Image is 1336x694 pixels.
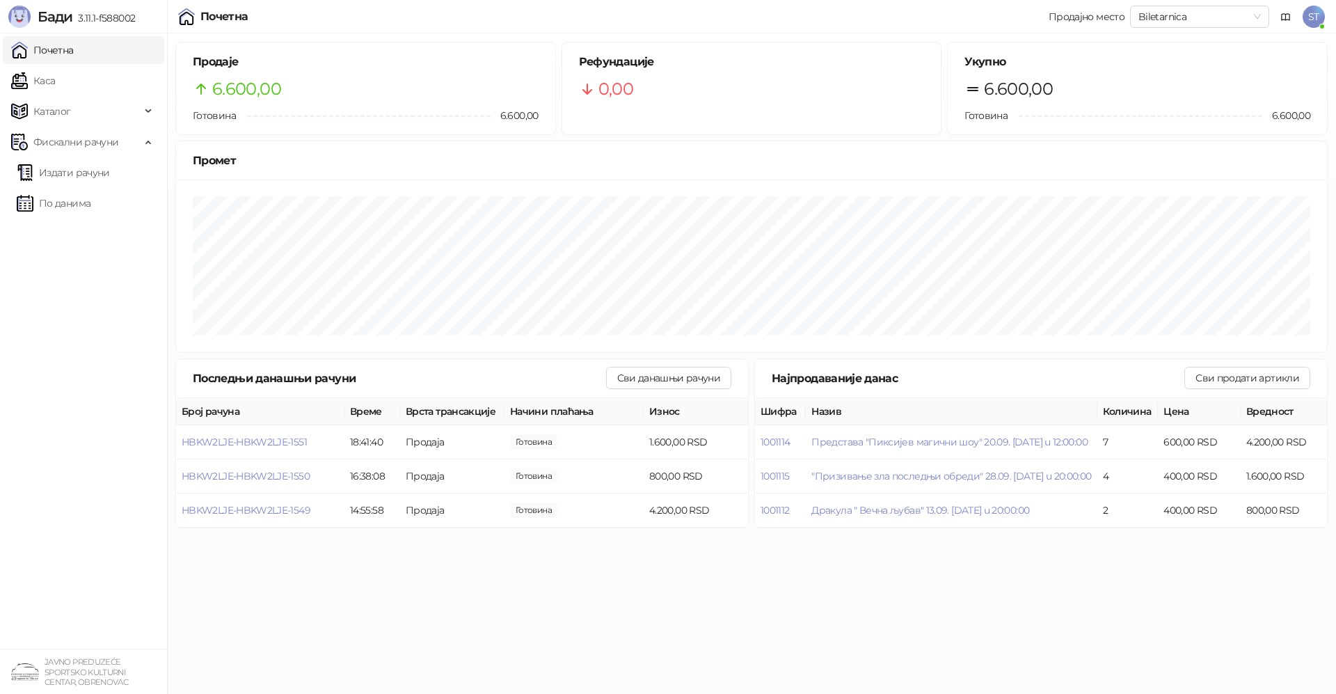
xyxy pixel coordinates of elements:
td: 4 [1097,459,1159,494]
a: Каса [11,67,55,95]
td: 400,00 RSD [1158,459,1241,494]
a: Почетна [11,36,74,64]
img: Logo [8,6,31,28]
span: Бади [38,8,72,25]
td: 4.200,00 RSD [1241,425,1327,459]
a: По данима [17,189,90,217]
td: Продаја [400,459,504,494]
th: Назив [806,398,1097,425]
span: 4.200,00 [510,503,557,518]
button: "Призивање зла последњи обреди" 28.09. [DATE] u 20:00:00 [811,470,1091,482]
span: 800,00 [510,468,557,484]
span: 0,00 [598,76,633,102]
td: 16:38:08 [344,459,400,494]
span: Готовина [964,109,1008,122]
span: 3.11.1-f588002 [72,12,135,24]
td: 800,00 RSD [644,459,748,494]
button: Сви продати артикли [1184,367,1310,389]
th: Број рачуна [176,398,344,425]
div: Последњи данашњи рачуни [193,370,606,387]
td: 400,00 RSD [1158,494,1241,528]
div: Продајно место [1049,12,1124,22]
div: Почетна [200,11,248,22]
small: JAVNO PREDUZEĆE SPORTSKO KULTURNI CENTAR, OBRENOVAC [45,657,128,687]
span: Biletarnica [1138,6,1261,27]
button: HBKW2LJE-HBKW2LJE-1551 [182,436,307,448]
span: 6.600,00 [491,108,539,123]
span: 6.600,00 [212,76,281,102]
th: Врста трансакције [400,398,504,425]
td: 2 [1097,494,1159,528]
button: Дракула " Вечна љубав" 13.09. [DATE] u 20:00:00 [811,504,1029,516]
td: 600,00 RSD [1158,425,1241,459]
td: 14:55:58 [344,494,400,528]
th: Цена [1158,398,1241,425]
div: Најпродаваније данас [772,370,1184,387]
td: Продаја [400,494,504,528]
td: 4.200,00 RSD [644,494,748,528]
button: HBKW2LJE-HBKW2LJE-1549 [182,504,310,516]
span: Фискални рачуни [33,128,118,156]
td: Продаја [400,425,504,459]
button: 1001112 [761,504,790,516]
div: Промет [193,152,1310,169]
h5: Продаје [193,54,539,70]
span: 1.600,00 [510,434,557,450]
span: 6.600,00 [1262,108,1310,123]
td: 800,00 RSD [1241,494,1327,528]
td: 1.600,00 RSD [1241,459,1327,494]
a: Издати рачуни [17,159,110,187]
button: HBKW2LJE-HBKW2LJE-1550 [182,470,310,482]
th: Износ [644,398,748,425]
button: 1001115 [761,470,790,482]
button: 1001114 [761,436,790,448]
span: ST [1303,6,1325,28]
th: Вредност [1241,398,1327,425]
td: 18:41:40 [344,425,400,459]
h5: Рефундације [579,54,925,70]
h5: Укупно [964,54,1310,70]
th: Шифра [755,398,806,425]
button: Сви данашњи рачуни [606,367,731,389]
span: 6.600,00 [984,76,1053,102]
span: Каталог [33,97,71,125]
td: 7 [1097,425,1159,459]
th: Количина [1097,398,1159,425]
a: Документација [1275,6,1297,28]
th: Време [344,398,400,425]
th: Начини плаћања [504,398,644,425]
span: Готовина [193,109,236,122]
img: 64x64-companyLogo-4a28e1f8-f217-46d7-badd-69a834a81aaf.png [11,658,39,686]
td: 1.600,00 RSD [644,425,748,459]
button: Представа "Пиксијев магични шоу" 20.09. [DATE] u 12:00:00 [811,436,1088,448]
